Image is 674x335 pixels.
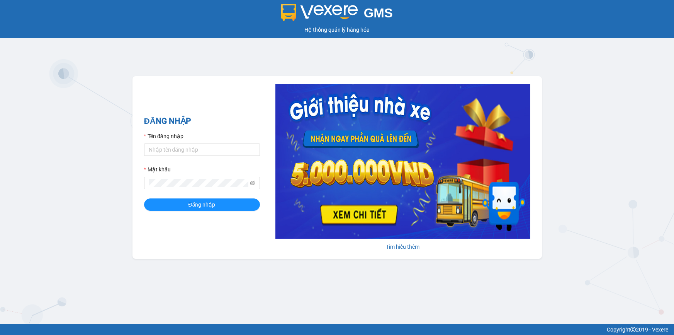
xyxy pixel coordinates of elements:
img: logo 2 [281,4,358,21]
input: Mật khẩu [149,179,248,187]
div: Tìm hiểu thêm [275,243,530,251]
label: Tên đăng nhập [144,132,183,140]
label: Mật khẩu [144,165,171,174]
span: Đăng nhập [188,200,216,209]
input: Tên đăng nhập [144,144,260,156]
div: Copyright 2019 - Vexere [6,325,668,334]
a: GMS [281,12,393,18]
span: copyright [630,327,636,332]
button: Đăng nhập [144,198,260,211]
div: Hệ thống quản lý hàng hóa [2,26,672,34]
img: banner-0 [275,84,530,239]
span: GMS [364,6,393,20]
h2: ĐĂNG NHẬP [144,115,260,128]
span: eye-invisible [250,180,255,186]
